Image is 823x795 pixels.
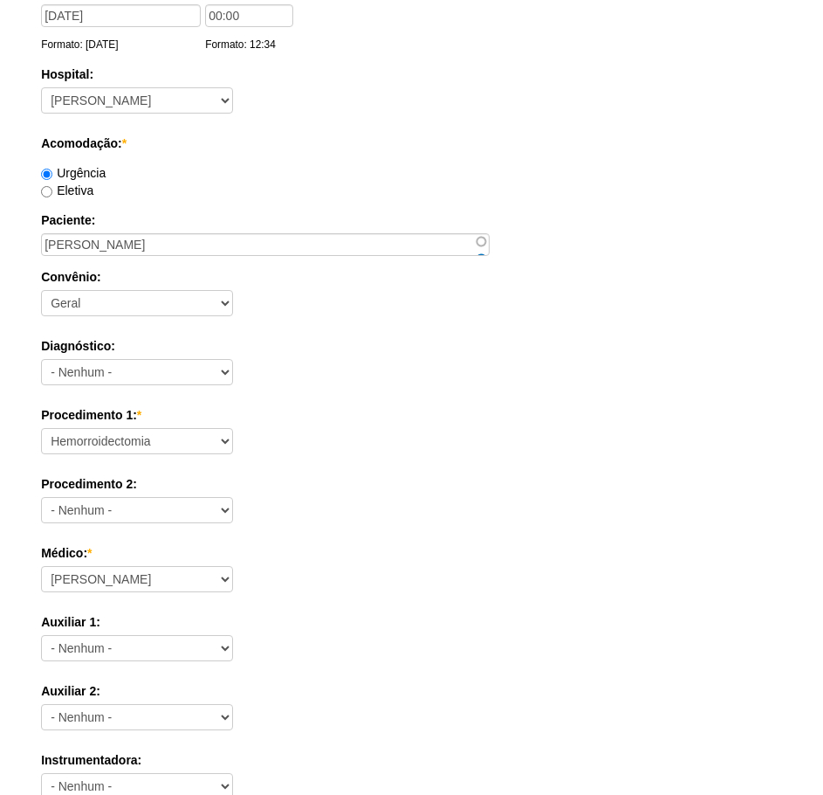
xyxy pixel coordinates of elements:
[41,751,782,769] label: Instrumentadora:
[41,475,782,493] label: Procedimento 2:
[41,211,782,229] label: Paciente:
[41,337,782,355] label: Diagnóstico:
[41,166,106,180] label: Urgência
[41,682,782,700] label: Auxiliar 2:
[137,408,141,422] span: Este campo é obrigatório.
[205,36,298,53] div: Formato: 12:34
[41,544,782,562] label: Médico:
[122,136,127,150] span: Este campo é obrigatório.
[41,66,782,83] label: Hospital:
[41,406,782,424] label: Procedimento 1:
[41,135,782,152] label: Acomodação:
[41,186,52,197] input: Eletiva
[41,613,782,631] label: Auxiliar 1:
[41,169,52,180] input: Urgência
[41,183,93,197] label: Eletiva
[41,36,205,53] div: Formato: [DATE]
[87,546,92,560] span: Este campo é obrigatório.
[41,268,782,286] label: Convênio:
